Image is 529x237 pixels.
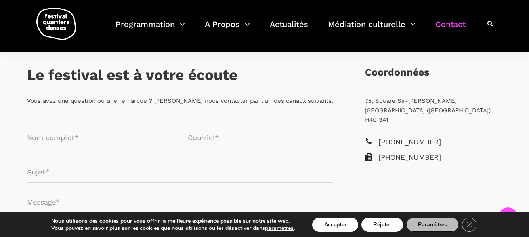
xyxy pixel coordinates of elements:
span: [PHONE_NUMBER] [378,137,502,148]
input: Sujet* [27,162,333,183]
span: [PHONE_NUMBER] [378,152,502,163]
button: Accepter [312,218,358,232]
button: Close GDPR Cookie Banner [462,218,476,232]
a: A Propos [205,17,250,41]
h3: Coordonnées [365,66,429,86]
a: Actualités [270,17,308,41]
input: Courriel* [188,127,333,148]
img: logo-fqd-med [36,8,76,40]
a: Contact [435,17,466,41]
a: Programmation [116,17,185,41]
input: Nom complet* [27,127,172,148]
button: Rejeter [361,218,403,232]
p: Nous utilisons des cookies pour vous offrir la meilleure expérience possible sur notre site web. [51,218,295,225]
button: paramètres [265,225,294,232]
button: Paramètres [406,218,459,232]
p: Vous pouvez en savoir plus sur les cookies que nous utilisons ou les désactiver dans . [51,225,295,232]
h3: Le festival est à votre écoute [27,66,237,86]
p: 75, Square Sir-[PERSON_NAME] [GEOGRAPHIC_DATA] ([GEOGRAPHIC_DATA]) H4C 3A1 [365,96,502,125]
a: Médiation culturelle [328,17,416,41]
p: Vous avez une question ou une remarque ? [PERSON_NAME] nous contacter par l’un des canaux suivants. [27,96,333,106]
